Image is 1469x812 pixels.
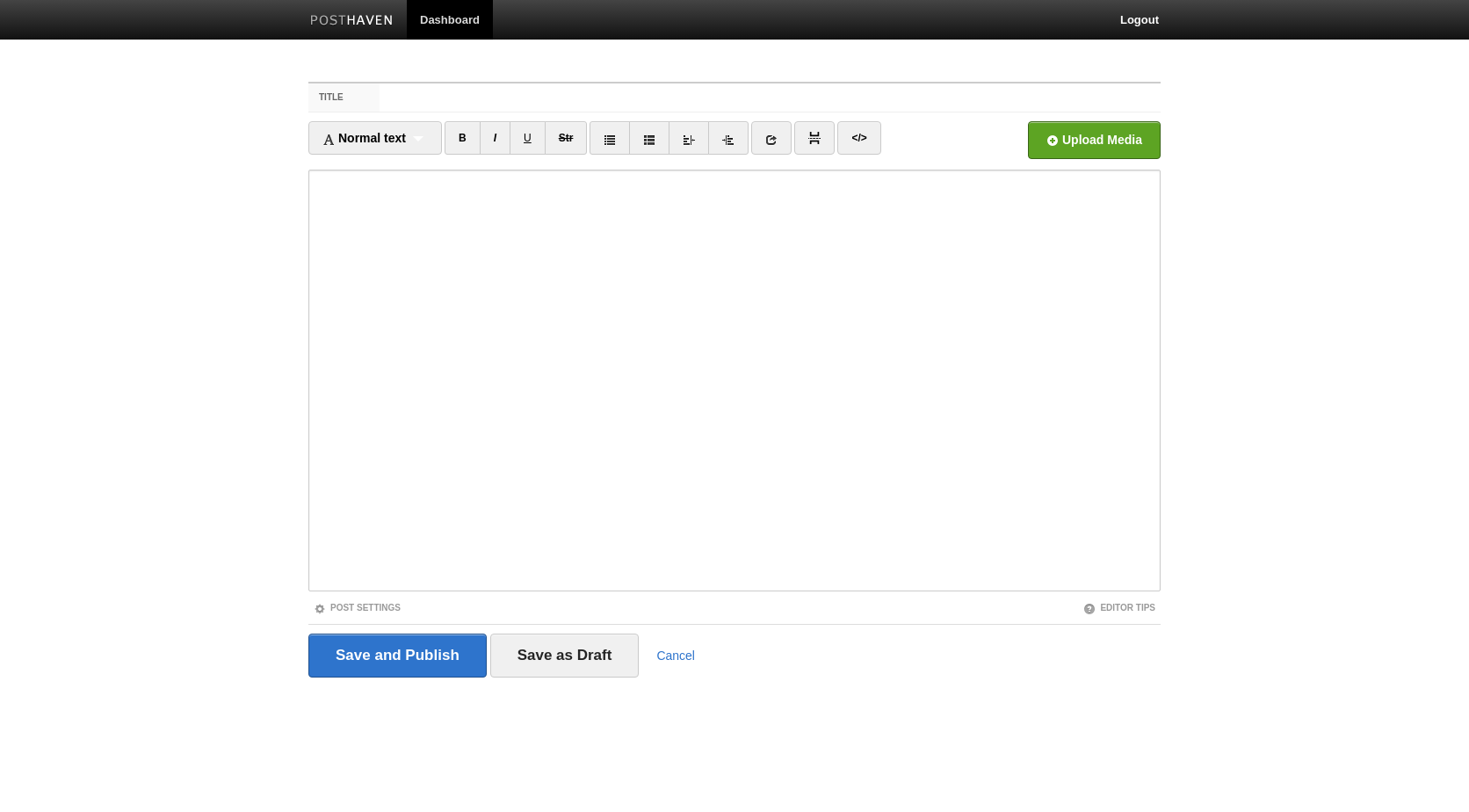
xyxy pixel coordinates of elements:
a: B [445,121,481,155]
input: Save and Publish [308,634,487,678]
del: Str [559,132,574,144]
img: pagebreak-icon.png [808,132,821,144]
a: I [480,121,510,155]
a: Editor Tips [1083,603,1155,613]
a: Str [545,121,588,155]
label: Title [308,83,380,112]
span: Normal text [322,131,406,145]
input: Save as Draft [490,634,640,678]
a: Cancel [656,649,695,663]
a: U [510,121,546,155]
a: Post Settings [314,603,401,613]
a: </> [837,121,880,155]
img: Posthaven-bar [310,15,394,28]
